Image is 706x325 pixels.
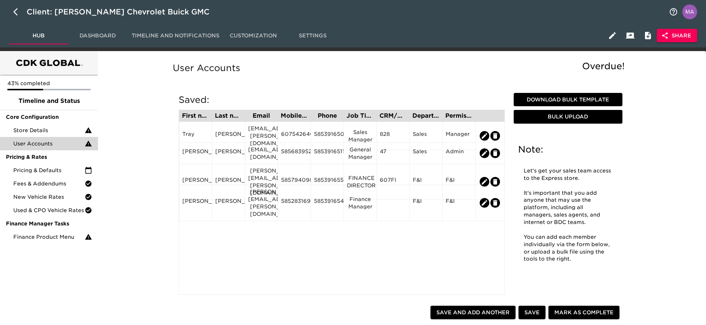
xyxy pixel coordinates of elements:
[480,177,489,187] button: edit
[604,27,621,44] button: Edit Hub
[413,197,439,208] div: F&I
[524,167,612,182] p: Let's get your sales team access to the Express store.
[281,113,308,119] div: Mobile Phone
[248,125,275,147] div: [EMAIL_ADDRESS][PERSON_NAME][DOMAIN_NAME]
[6,153,92,161] span: Pricing & Rates
[182,113,209,119] div: First name
[287,31,338,40] span: Settings
[228,31,278,40] span: Customization
[413,148,439,159] div: Sales
[173,62,628,74] h5: User Accounts
[281,148,308,159] div: 5856839528
[182,148,209,159] div: [PERSON_NAME]
[347,195,374,210] div: Finance Manager
[347,113,374,119] div: Job Title
[514,93,622,107] button: Download Bulk Template
[436,308,510,317] span: Save and Add Another
[182,197,209,208] div: [PERSON_NAME]
[13,207,85,214] span: Used & CPO Vehicle Rates
[6,220,92,227] span: Finance Manager Tasks
[182,176,209,187] div: [PERSON_NAME]
[6,97,92,105] span: Timeline and Status
[446,148,472,159] div: Admin
[548,306,619,319] button: Mark as Complete
[72,31,123,40] span: Dashboard
[663,31,691,40] span: Share
[314,176,341,187] div: 5853916556
[182,130,209,141] div: Tray
[13,140,85,147] span: User Accounts
[380,148,406,159] div: 47
[132,31,219,40] span: Timeline and Notifications
[281,197,308,208] div: 5852831691
[446,197,472,208] div: F&I
[554,308,614,317] span: Mark as Complete
[215,130,242,141] div: [PERSON_NAME]
[314,113,341,119] div: Phone
[379,113,406,119] div: CRM/User ID
[281,130,308,141] div: 6075426406
[446,176,472,187] div: F&I
[281,176,308,187] div: 5857940984
[27,6,220,18] div: Client: [PERSON_NAME] Chevrolet Buick GMC
[524,190,612,226] p: It's important that you add anyone that may use the platform, including all managers, sales agent...
[524,234,612,263] p: You can add each member individually via the form below, or upload a bulk file using the tools to...
[445,113,472,119] div: Permission Set
[248,188,275,218] div: [PERSON_NAME][EMAIL_ADDRESS][PERSON_NAME][DOMAIN_NAME]
[13,193,85,201] span: New Vehicle Rates
[514,110,622,124] button: Bulk Upload
[518,306,545,319] button: Save
[248,146,275,161] div: [EMAIL_ADDRESS][DOMAIN_NAME]
[517,95,619,104] span: Download Bulk Template
[621,27,639,44] button: Client View
[6,113,92,121] span: Core Configuration
[639,27,657,44] button: Internal Notes and Comments
[380,130,406,141] div: 828
[314,130,341,141] div: 5853916503
[413,130,439,141] div: Sales
[480,148,489,158] button: edit
[13,167,85,174] span: Pricing & Defaults
[490,148,500,158] button: edit
[215,113,242,119] div: Last name
[347,128,374,143] div: Sales Manager
[13,31,64,40] span: Hub
[13,233,85,241] span: Finance Product Menu
[215,148,242,159] div: [PERSON_NAME]
[314,148,341,159] div: 5853916511
[480,198,489,208] button: edit
[490,131,500,141] button: edit
[582,61,625,71] span: Overdue!
[7,80,91,87] p: 43% completed
[215,197,242,208] div: [PERSON_NAME]
[380,176,406,187] div: 607FI
[480,131,489,141] button: edit
[13,127,85,134] span: Store Details
[248,167,275,197] div: [PERSON_NAME][EMAIL_ADDRESS][PERSON_NAME][DOMAIN_NAME]
[518,144,618,155] h5: Note:
[682,4,697,19] img: Profile
[347,146,374,161] div: General Manager
[314,197,341,208] div: 5853916546
[665,3,682,21] button: notifications
[490,177,500,187] button: edit
[347,174,374,189] div: FINANCE DIRECTOR
[413,176,439,187] div: F&I
[215,176,242,187] div: [PERSON_NAME]
[179,94,505,106] h5: Saved:
[13,180,85,187] span: Fees & Addendums
[446,130,472,141] div: Manager
[248,113,275,119] div: Email
[430,306,516,319] button: Save and Add Another
[524,308,540,317] span: Save
[657,29,697,43] button: Share
[412,113,439,119] div: Department
[490,198,500,208] button: edit
[517,112,619,121] span: Bulk Upload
